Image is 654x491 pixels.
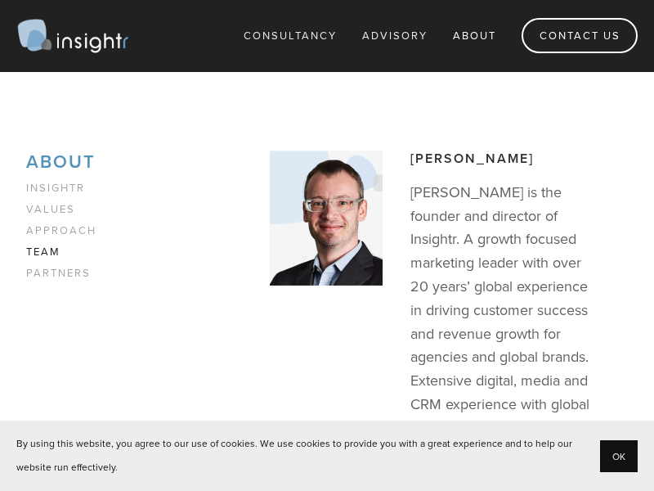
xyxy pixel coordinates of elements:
[26,245,182,266] a: Team
[233,23,347,50] div: Consultancy
[270,151,383,286] img: JamesDUTTON-headshot insightr.png
[26,223,182,245] a: Approach
[612,449,625,463] span: OK
[16,432,584,480] p: By using this website, you agree to our use of cookies. We use cookies to provide you with a grea...
[26,151,182,172] li: About
[522,18,638,53] a: Contact Us
[26,202,182,223] a: Values
[352,23,438,50] a: Advisory
[16,16,131,56] img: Insightr - The Growth Company
[600,440,638,472] button: OK
[26,181,182,202] a: Insightr
[26,266,182,287] a: Partners
[442,23,507,50] div: About
[410,151,593,166] h3: [PERSON_NAME]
